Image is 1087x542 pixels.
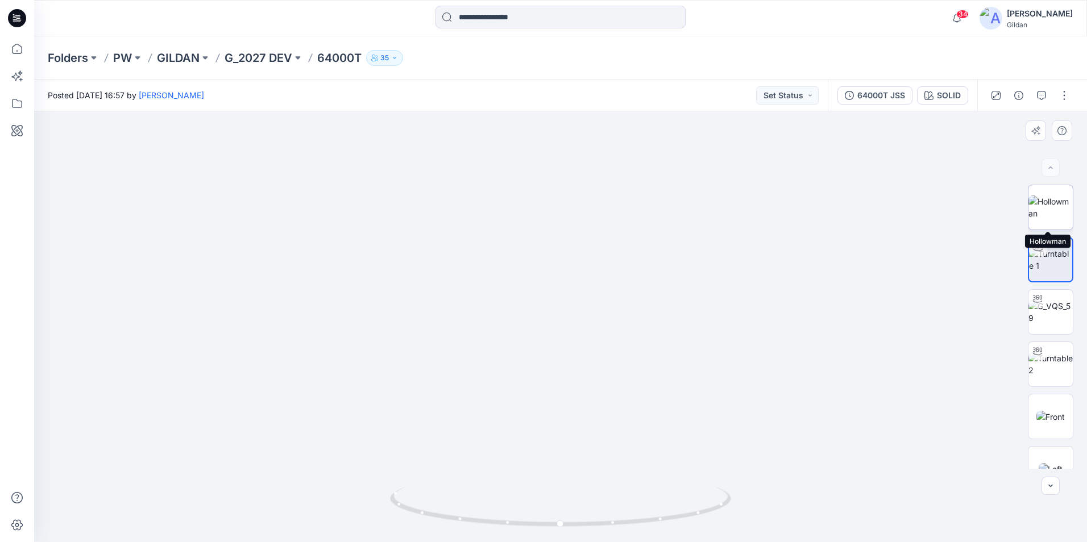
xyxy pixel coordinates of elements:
button: 64000T JSS [837,86,912,105]
div: [PERSON_NAME] [1007,7,1073,20]
div: SOLID [937,89,961,102]
div: Gildan [1007,20,1073,29]
p: 35 [380,52,389,64]
a: Folders [48,50,88,66]
button: Details [1010,86,1028,105]
p: 64000T [317,50,362,66]
img: Turntable 1 [1029,248,1072,272]
a: GILDAN [157,50,200,66]
a: PW [113,50,132,66]
span: 34 [956,10,969,19]
img: Left [1039,463,1063,475]
a: [PERSON_NAME] [139,90,204,100]
a: G_2027 DEV [225,50,292,66]
div: 64000T JSS [857,89,905,102]
button: 35 [366,50,403,66]
img: Front [1036,411,1065,423]
img: Hollowman [1028,195,1073,219]
button: SOLID [917,86,968,105]
img: avatar [980,7,1002,30]
img: G_VQS_59 [1028,300,1073,324]
span: Posted [DATE] 16:57 by [48,89,204,101]
img: Turntable 2 [1028,352,1073,376]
